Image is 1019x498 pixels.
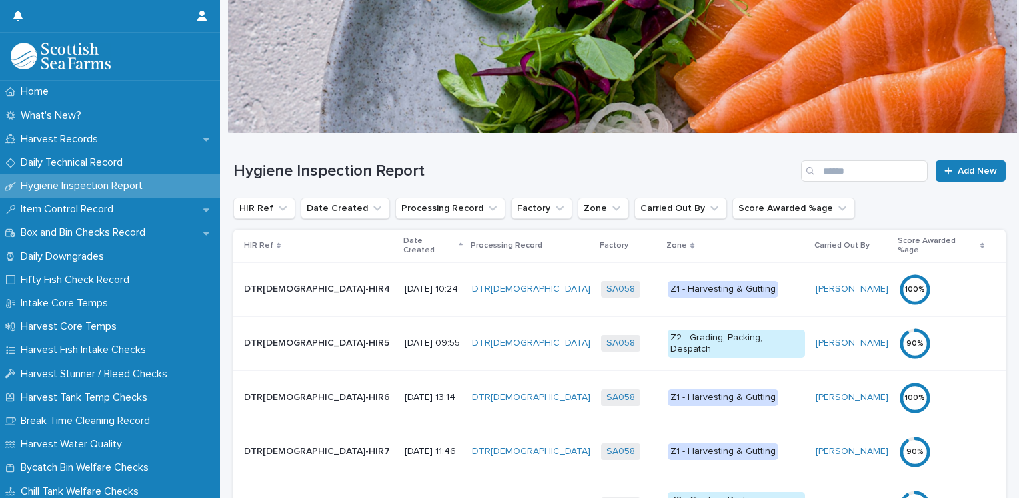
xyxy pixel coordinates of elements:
tr: DTR[DEMOGRAPHIC_DATA]-HIR5DTR[DEMOGRAPHIC_DATA]-HIR5 [DATE] 09:55DTR[DEMOGRAPHIC_DATA] SA058 Z2 -... [233,316,1006,370]
p: Harvest Core Temps [15,320,127,333]
p: What's New? [15,109,92,122]
p: [DATE] 10:24 [405,284,461,295]
p: Date Created [403,234,455,258]
div: Z2 - Grading, Packing, Despatch [668,330,804,358]
a: DTR[DEMOGRAPHIC_DATA] [472,392,590,403]
p: Item Control Record [15,203,124,216]
p: Zone [666,238,687,253]
div: 100 % [899,285,931,294]
p: [DATE] 09:55 [405,338,461,349]
a: DTR[DEMOGRAPHIC_DATA] [472,446,590,457]
p: Processing Record [471,238,542,253]
a: [PERSON_NAME] [816,284,888,295]
p: Harvest Stunner / Bleed Checks [15,368,178,381]
p: Harvest Records [15,133,109,146]
a: SA058 [606,338,635,349]
button: Carried Out By [634,198,727,219]
div: Z1 - Harvesting & Gutting [668,443,778,460]
button: Score Awarded %age [732,198,855,219]
p: Harvest Fish Intake Checks [15,344,157,356]
button: HIR Ref [233,198,295,219]
p: Box and Bin Checks Record [15,226,156,239]
p: Fifty Fish Check Record [15,274,140,286]
p: [DATE] 13:14 [405,392,461,403]
a: [PERSON_NAME] [816,338,888,349]
a: [PERSON_NAME] [816,446,888,457]
tr: DTR[DEMOGRAPHIC_DATA]-HIR6DTR[DEMOGRAPHIC_DATA]-HIR6 [DATE] 13:14DTR[DEMOGRAPHIC_DATA] SA058 Z1 -... [233,370,1006,425]
p: DTR[DEMOGRAPHIC_DATA]-HIR5 [244,335,392,349]
p: DTR[DEMOGRAPHIC_DATA]-HIR7 [244,443,393,457]
p: Harvest Water Quality [15,438,133,451]
div: 90 % [899,339,931,348]
p: [DATE] 11:46 [405,446,461,457]
a: SA058 [606,446,635,457]
div: Z1 - Harvesting & Gutting [668,281,778,298]
div: Z1 - Harvesting & Gutting [668,389,778,406]
p: DTR[DEMOGRAPHIC_DATA]-HIR4 [244,281,393,295]
p: HIR Ref [244,238,273,253]
p: Break Time Cleaning Record [15,415,161,427]
a: [PERSON_NAME] [816,392,888,403]
tr: DTR[DEMOGRAPHIC_DATA]-HIR7DTR[DEMOGRAPHIC_DATA]-HIR7 [DATE] 11:46DTR[DEMOGRAPHIC_DATA] SA058 Z1 -... [233,425,1006,479]
p: Chill Tank Welfare Checks [15,485,149,498]
p: Factory [600,238,628,253]
p: DTR[DEMOGRAPHIC_DATA]-HIR6 [244,389,393,403]
a: SA058 [606,284,635,295]
img: mMrefqRFQpe26GRNOUkG [11,43,111,69]
div: 90 % [899,447,931,457]
div: 100 % [899,393,931,403]
p: Harvest Tank Temp Checks [15,391,158,404]
tr: DTR[DEMOGRAPHIC_DATA]-HIR4DTR[DEMOGRAPHIC_DATA]-HIR4 [DATE] 10:24DTR[DEMOGRAPHIC_DATA] SA058 Z1 -... [233,262,1006,316]
p: Carried Out By [814,238,870,253]
input: Search [801,160,928,182]
button: Processing Record [395,198,505,219]
a: SA058 [606,392,635,403]
p: Bycatch Bin Welfare Checks [15,461,159,474]
p: Hygiene Inspection Report [15,180,153,192]
a: Add New [936,160,1006,182]
span: Add New [958,166,997,176]
a: DTR[DEMOGRAPHIC_DATA] [472,338,590,349]
h1: Hygiene Inspection Report [233,162,796,181]
button: Factory [511,198,572,219]
a: DTR[DEMOGRAPHIC_DATA] [472,284,590,295]
p: Intake Core Temps [15,297,119,310]
p: Score Awarded %age [898,234,977,258]
p: Home [15,85,59,98]
button: Zone [578,198,629,219]
p: Daily Technical Record [15,156,133,169]
button: Date Created [301,198,390,219]
p: Daily Downgrades [15,250,115,263]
